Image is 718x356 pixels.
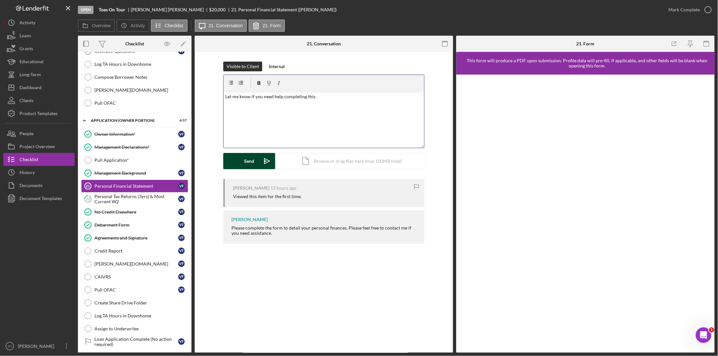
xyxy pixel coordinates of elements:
[94,158,188,163] div: Pull Application*
[178,196,185,202] div: V F
[231,225,418,236] div: Please complete the form to detail your personal finances. Please feel free to contact me if you ...
[178,170,185,176] div: V F
[463,81,709,346] iframe: Lenderfit form
[94,300,188,305] div: Create Share Drive Folder
[270,185,296,191] time: 2025-09-30 05:57
[151,19,188,32] button: Checklist
[175,119,187,123] div: 6 / 17
[94,235,178,241] div: Agreements and Signature
[576,41,595,46] div: 21. Form
[7,345,12,348] text: SC
[81,257,188,270] a: [PERSON_NAME][DOMAIN_NAME]VF
[165,23,183,28] label: Checklist
[223,153,275,169] button: Send
[231,217,268,222] div: [PERSON_NAME]
[662,3,715,16] button: Mark Complete
[81,154,188,167] a: Pull Application*
[178,248,185,254] div: V F
[209,23,243,28] label: 21. Conversation
[94,313,188,318] div: Log TA Hours in Downhome
[94,337,178,347] div: Loan Application Complete (No action required)
[94,184,178,189] div: Personal Financial Statement
[94,274,178,279] div: CAIVRS
[178,222,185,228] div: V F
[16,340,58,354] div: [PERSON_NAME]
[130,23,145,28] label: Activity
[178,274,185,280] div: V F
[81,296,188,309] a: Create Share Drive Folder
[178,235,185,241] div: V F
[227,62,259,71] div: Visible to Client
[249,19,285,32] button: 21. Form
[94,75,188,80] div: Compose Borrower Notes
[94,62,188,67] div: Log TA Hours in Downhome
[94,222,178,228] div: Debarment Form
[178,183,185,189] div: V F
[94,194,178,204] div: Personal Tax Returns (3yrs) & Most Current W2
[94,101,188,106] div: Pull OFAC
[231,7,337,12] div: 21. Personal Financial Statement ([PERSON_NAME])
[94,145,178,150] div: Management Declarations*
[266,62,288,71] button: Internal
[263,23,281,28] label: 21. Form
[81,231,188,244] a: Agreements and SignatureVF
[3,340,75,353] button: SC[PERSON_NAME]
[81,71,188,84] a: Compose Borrower Notes
[178,287,185,293] div: V F
[91,119,170,123] div: APPLICATION (OWNER PORTION)
[81,84,188,97] a: [PERSON_NAME][DOMAIN_NAME]
[81,206,188,219] a: No Credit ElsewhereVF
[269,62,285,71] div: Internal
[226,93,423,100] p: Let me know if you need help completing this
[233,185,269,191] div: [PERSON_NAME]
[81,244,188,257] a: Credit ReportVF
[94,171,178,176] div: Management Background
[94,132,178,137] div: Owner Information*
[94,261,178,267] div: [PERSON_NAME][DOMAIN_NAME]
[81,58,188,71] a: Log TA Hours in Downhome
[81,141,188,154] a: Management Declarations*VF
[78,6,93,14] div: Open
[94,248,178,254] div: Credit Report
[307,41,341,46] div: 21. Conversation
[81,167,188,180] a: Management BackgroundVF
[178,131,185,137] div: V F
[178,209,185,215] div: V F
[178,144,185,150] div: V F
[81,322,188,335] a: Assign to Underwriter
[78,19,115,32] button: Overview
[125,41,144,46] div: Checklist
[696,327,712,343] iframe: Intercom live chat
